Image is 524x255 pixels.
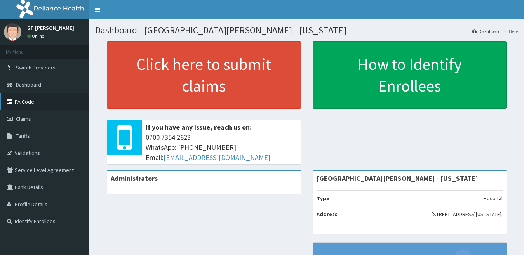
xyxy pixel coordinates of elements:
[107,41,301,109] a: Click here to submit claims
[16,115,31,122] span: Claims
[16,132,30,139] span: Tariffs
[146,123,252,132] b: If you have any issue, reach us on:
[164,153,270,162] a: [EMAIL_ADDRESS][DOMAIN_NAME]
[432,210,503,218] p: [STREET_ADDRESS][US_STATE].
[16,81,41,88] span: Dashboard
[27,25,74,31] p: ST [PERSON_NAME]
[501,28,518,35] li: Here
[317,174,478,183] strong: [GEOGRAPHIC_DATA][PERSON_NAME] - [US_STATE]
[317,211,338,218] b: Address
[4,23,21,41] img: User Image
[472,28,501,35] a: Dashboard
[313,41,507,109] a: How to Identify Enrollees
[111,174,158,183] b: Administrators
[146,132,297,162] span: 0700 7354 2623 WhatsApp: [PHONE_NUMBER] Email:
[27,33,46,39] a: Online
[16,64,56,71] span: Switch Providers
[95,25,518,35] h1: Dashboard - [GEOGRAPHIC_DATA][PERSON_NAME] - [US_STATE]
[317,195,329,202] b: Type
[484,194,503,202] p: Hospital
